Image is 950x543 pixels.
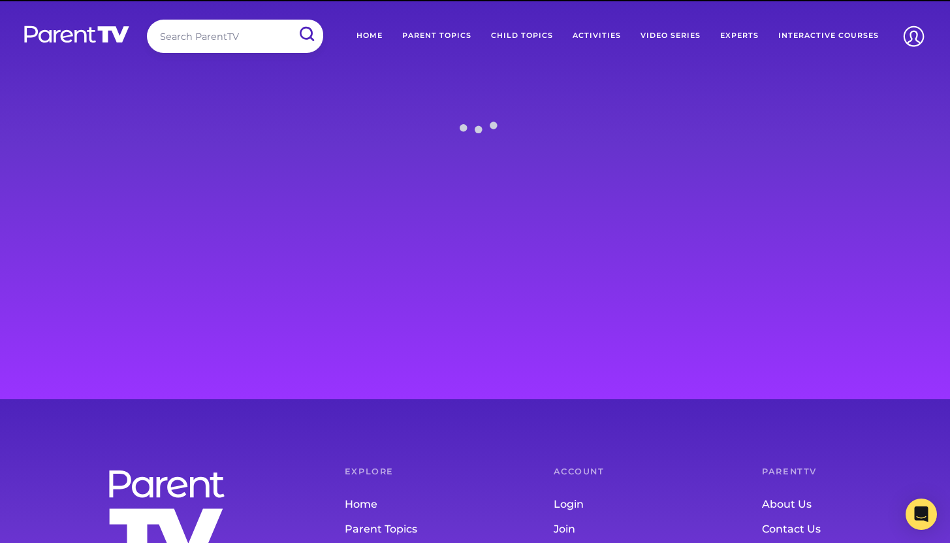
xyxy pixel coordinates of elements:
a: Home [347,20,392,52]
a: Contact Us [762,517,919,542]
h6: ParentTV [762,468,919,476]
img: parenttv-logo-white.4c85aaf.svg [23,25,131,44]
a: About Us [762,492,919,517]
a: Login [554,492,710,517]
h6: Account [554,468,710,476]
h6: Explore [345,468,501,476]
a: Video Series [631,20,710,52]
div: Open Intercom Messenger [906,499,937,530]
a: Activities [563,20,631,52]
a: Interactive Courses [768,20,889,52]
a: Home [345,492,501,517]
a: Parent Topics [392,20,481,52]
input: Search ParentTV [147,20,323,53]
input: Submit [289,20,323,49]
a: Child Topics [481,20,563,52]
a: Join [554,517,710,542]
img: Account [897,20,930,53]
a: Parent Topics [345,517,501,542]
a: Experts [710,20,768,52]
